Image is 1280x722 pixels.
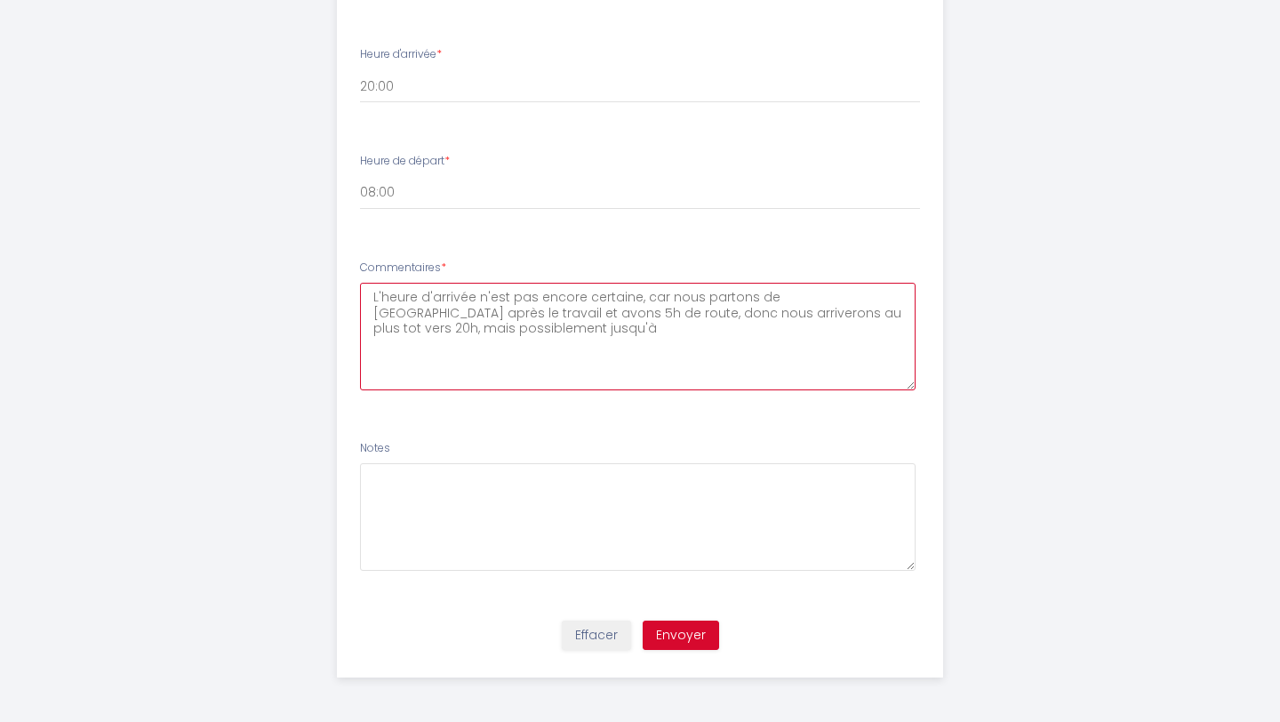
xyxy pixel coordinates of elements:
label: Heure d'arrivée [360,46,442,63]
button: Envoyer [643,621,719,651]
label: Notes [360,440,390,457]
button: Effacer [562,621,631,651]
label: Commentaires [360,260,446,277]
label: Heure de départ [360,153,450,170]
